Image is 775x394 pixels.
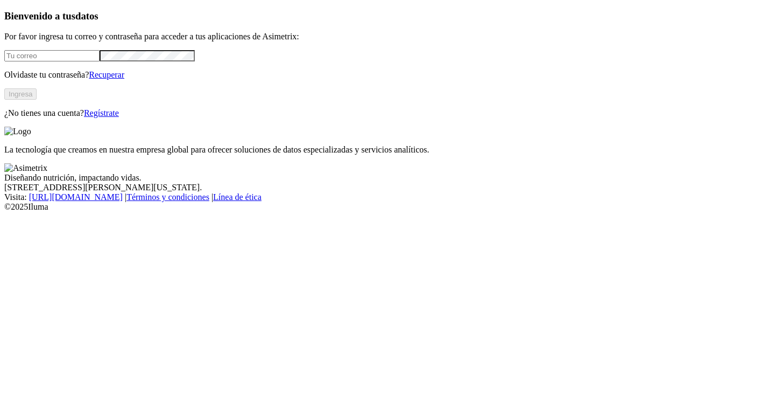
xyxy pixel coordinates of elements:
p: ¿No tienes una cuenta? [4,108,771,118]
a: [URL][DOMAIN_NAME] [29,192,123,202]
a: Recuperar [89,70,124,79]
button: Ingresa [4,88,37,100]
a: Regístrate [84,108,119,117]
p: Olvidaste tu contraseña? [4,70,771,80]
p: La tecnología que creamos en nuestra empresa global para ofrecer soluciones de datos especializad... [4,145,771,155]
div: [STREET_ADDRESS][PERSON_NAME][US_STATE]. [4,183,771,192]
img: Asimetrix [4,163,47,173]
div: Visita : | | [4,192,771,202]
img: Logo [4,127,31,136]
input: Tu correo [4,50,100,61]
h3: Bienvenido a tus [4,10,771,22]
a: Términos y condiciones [126,192,209,202]
a: Línea de ética [213,192,262,202]
p: Por favor ingresa tu correo y contraseña para acceder a tus aplicaciones de Asimetrix: [4,32,771,42]
div: © 2025 Iluma [4,202,771,212]
div: Diseñando nutrición, impactando vidas. [4,173,771,183]
span: datos [75,10,98,22]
